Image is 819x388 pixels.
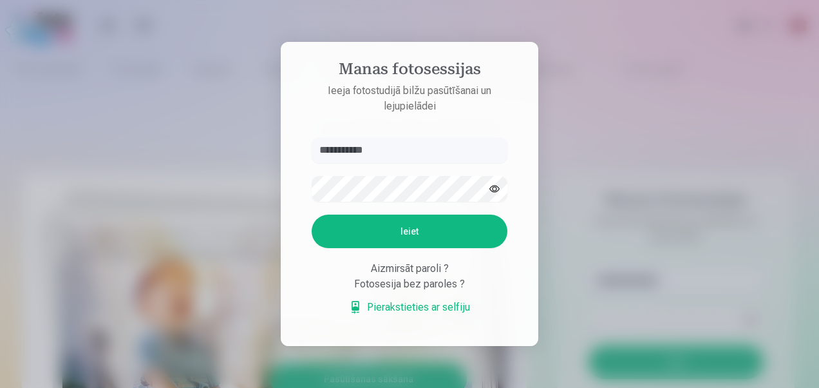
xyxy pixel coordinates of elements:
[312,276,507,292] div: Fotosesija bez paroles ?
[349,300,470,315] a: Pierakstieties ar selfiju
[299,60,520,83] h4: Manas fotosessijas
[299,83,520,114] p: Ieeja fotostudijā bilžu pasūtīšanai un lejupielādei
[312,261,507,276] div: Aizmirsāt paroli ?
[312,215,507,248] button: Ieiet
